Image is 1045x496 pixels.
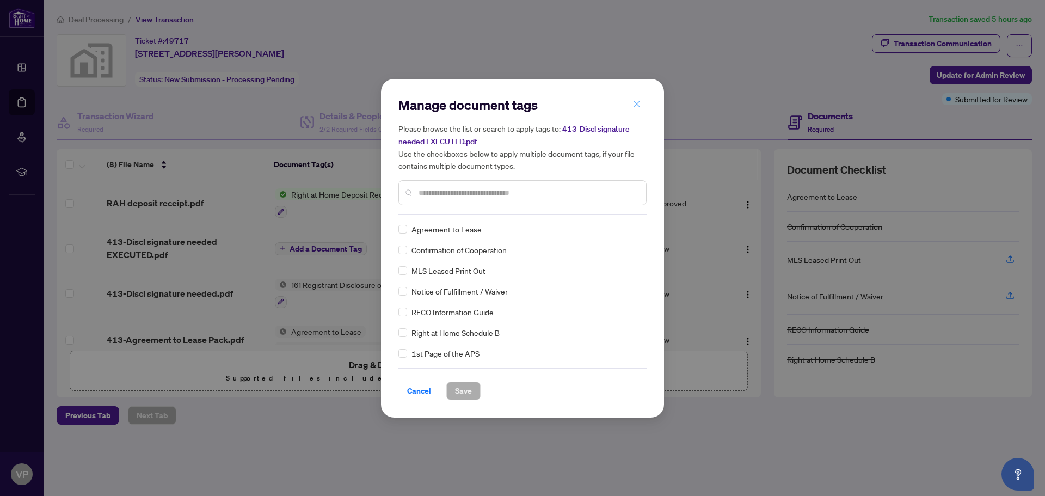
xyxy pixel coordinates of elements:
[411,306,494,318] span: RECO Information Guide
[411,347,480,359] span: 1st Page of the APS
[407,382,431,400] span: Cancel
[446,382,481,400] button: Save
[411,285,508,297] span: Notice of Fulfillment / Waiver
[411,223,482,235] span: Agreement to Lease
[398,124,630,146] span: 413-Discl signature needed EXECUTED.pdf
[633,100,641,108] span: close
[398,123,647,172] h5: Please browse the list or search to apply tags to: Use the checkboxes below to apply multiple doc...
[398,96,647,114] h2: Manage document tags
[398,382,440,400] button: Cancel
[1001,458,1034,491] button: Open asap
[411,244,507,256] span: Confirmation of Cooperation
[411,327,500,339] span: Right at Home Schedule B
[411,265,485,277] span: MLS Leased Print Out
